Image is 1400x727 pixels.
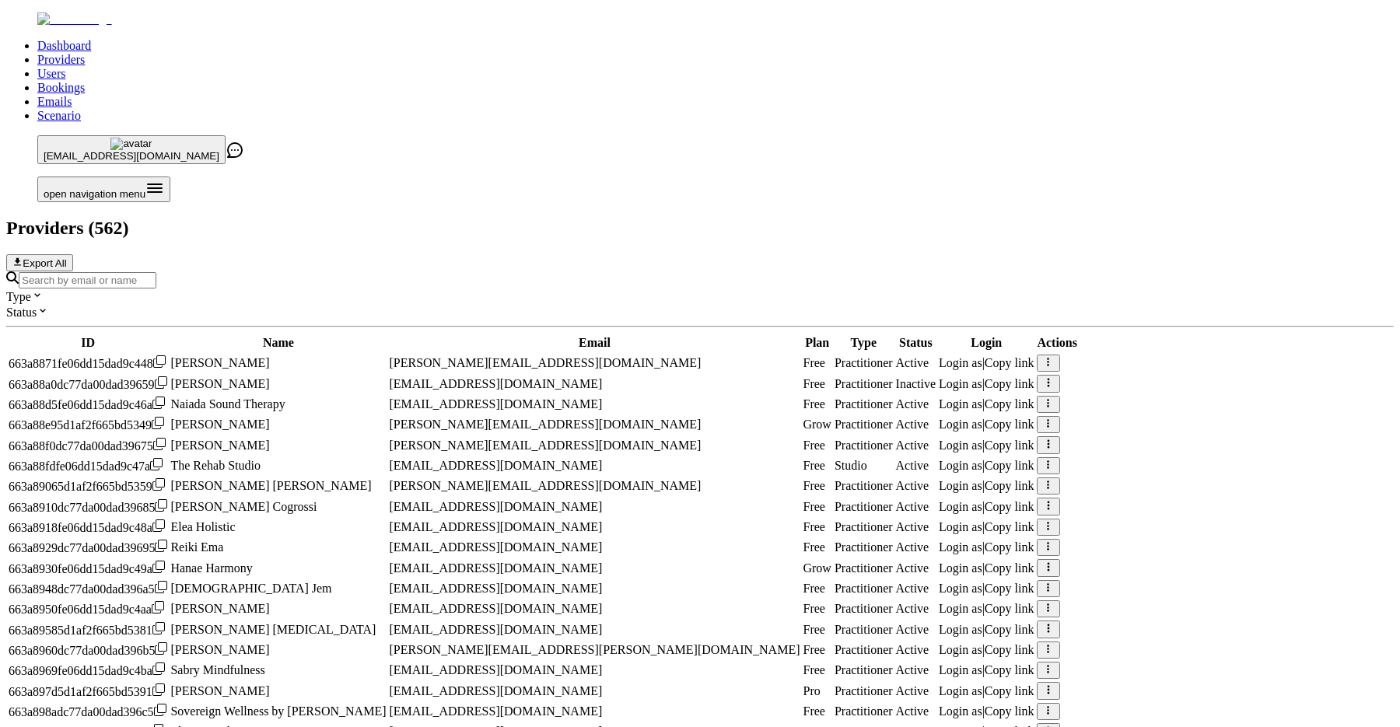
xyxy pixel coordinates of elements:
[6,218,1394,239] h2: Providers ( 562 )
[170,479,371,492] span: [PERSON_NAME] [PERSON_NAME]
[9,478,167,494] div: Click to copy
[803,500,824,513] span: Free
[803,479,824,492] span: Free
[896,520,936,534] div: Active
[170,459,261,472] span: The Rehab Studio
[985,356,1034,369] span: Copy link
[938,335,1034,351] th: Login
[9,601,167,617] div: Click to copy
[9,519,167,535] div: Click to copy
[803,663,824,676] span: Free
[939,540,982,554] span: Login as
[939,356,982,369] span: Login as
[939,643,1034,657] div: |
[939,540,1034,554] div: |
[803,439,824,452] span: Free
[389,663,602,676] span: [EMAIL_ADDRESS][DOMAIN_NAME]
[803,602,824,615] span: Free
[939,500,982,513] span: Login as
[170,602,269,615] span: [PERSON_NAME]
[170,663,264,676] span: Sabry Mindfulness
[985,663,1034,676] span: Copy link
[939,704,982,718] span: Login as
[9,561,167,576] div: Click to copy
[896,623,936,637] div: Active
[37,135,226,164] button: avatar[EMAIL_ADDRESS][DOMAIN_NAME]
[37,109,81,122] a: Scenario
[37,39,91,52] a: Dashboard
[985,623,1034,636] span: Copy link
[170,623,376,636] span: [PERSON_NAME] [MEDICAL_DATA]
[939,602,982,615] span: Login as
[389,643,800,656] span: [PERSON_NAME][EMAIL_ADDRESS][PERSON_NAME][DOMAIN_NAME]
[895,335,937,351] th: Status
[389,500,602,513] span: [EMAIL_ADDRESS][DOMAIN_NAME]
[896,397,936,411] div: Active
[939,479,982,492] span: Login as
[37,12,112,26] img: Fluum Logo
[985,397,1034,411] span: Copy link
[939,397,1034,411] div: |
[985,643,1034,656] span: Copy link
[939,356,1034,370] div: |
[985,377,1034,390] span: Copy link
[389,439,701,452] span: [PERSON_NAME][EMAIL_ADDRESS][DOMAIN_NAME]
[835,582,893,595] span: validated
[939,623,982,636] span: Login as
[939,663,982,676] span: Login as
[896,602,936,616] div: Active
[389,540,602,554] span: [EMAIL_ADDRESS][DOMAIN_NAME]
[939,418,982,431] span: Login as
[389,684,602,697] span: [EMAIL_ADDRESS][DOMAIN_NAME]
[896,684,936,698] div: Active
[939,439,1034,453] div: |
[835,623,893,636] span: validated
[170,643,269,656] span: [PERSON_NAME]
[9,540,167,555] div: Click to copy
[985,704,1034,718] span: Copy link
[389,520,602,533] span: [EMAIL_ADDRESS][DOMAIN_NAME]
[939,377,1034,391] div: |
[835,663,893,676] span: validated
[896,356,936,370] div: Active
[939,663,1034,677] div: |
[896,439,936,453] div: Active
[389,623,602,636] span: [EMAIL_ADDRESS][DOMAIN_NAME]
[939,704,1034,718] div: |
[170,335,387,351] th: Name
[170,377,269,390] span: [PERSON_NAME]
[6,254,73,271] button: Export All
[896,561,936,575] div: Active
[803,704,824,718] span: Free
[835,397,893,411] span: validated
[896,479,936,493] div: Active
[985,479,1034,492] span: Copy link
[835,684,893,697] span: validated
[9,662,167,678] div: Click to copy
[985,418,1034,431] span: Copy link
[9,417,167,432] div: Click to copy
[835,520,893,533] span: validated
[939,520,1034,534] div: |
[389,459,602,472] span: [EMAIL_ADDRESS][DOMAIN_NAME]
[9,683,167,699] div: Click to copy
[803,561,831,575] span: Grow
[939,459,982,472] span: Login as
[896,704,936,718] div: Active
[939,561,1034,575] div: |
[37,95,72,108] a: Emails
[9,376,167,392] div: Click to copy
[803,643,824,656] span: Free
[896,377,936,391] div: Inactive
[110,138,152,150] img: avatar
[835,377,893,390] span: inactive
[37,53,85,66] a: Providers
[835,540,893,554] span: validated
[170,561,252,575] span: Hanae Harmony
[9,499,167,515] div: Click to copy
[939,418,1034,432] div: |
[8,335,168,351] th: ID
[803,356,824,369] span: Free
[9,622,167,638] div: Click to copy
[835,561,893,575] span: validated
